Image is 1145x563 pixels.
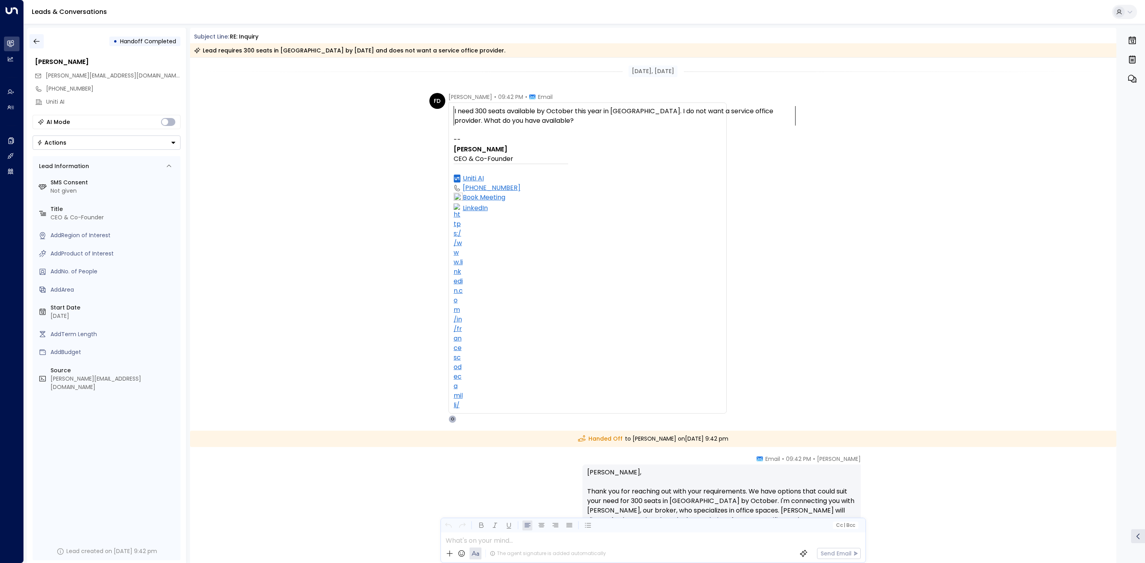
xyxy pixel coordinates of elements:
[50,304,177,312] label: Start Date
[454,193,520,203] a: Book Meeting
[50,187,177,195] div: Not given
[782,455,784,463] span: •
[120,37,176,45] span: Handoff Completed
[538,93,553,101] span: Email
[454,154,513,163] font: CEO & Co-Founder
[864,455,880,471] img: 78_headshot.jpg
[32,7,107,16] a: Leads & Conversations
[844,522,845,528] span: |
[454,106,795,126] td: I need 300 seats available by October this year in [GEOGRAPHIC_DATA]. I do not want a service off...
[194,46,505,54] div: Lead requires 300 seats in [GEOGRAPHIC_DATA] by [DATE] and does not want a service office provider.
[230,33,258,41] div: RE: inquiry
[813,455,815,463] span: •
[66,547,157,555] div: Lead created on [DATE] 9:42 pm
[194,33,229,41] span: Subject Line:
[50,213,177,222] div: CEO & Co-Founder
[50,205,177,213] label: Title
[525,93,527,101] span: •
[113,34,117,48] div: •
[833,522,858,529] button: Cc|Bcc
[50,267,177,276] div: AddNo. of People
[46,72,181,79] span: [PERSON_NAME][EMAIL_ADDRESS][DOMAIN_NAME]
[429,93,445,109] div: FD
[50,366,177,375] label: Source
[836,522,855,528] span: Cc Bcc
[454,174,520,183] a: Uniti AI
[457,520,467,530] button: Redo
[494,93,496,101] span: •
[33,135,180,150] div: Button group with a nested menu
[765,455,780,463] span: Email
[50,375,177,391] div: [PERSON_NAME][EMAIL_ADDRESS][DOMAIN_NAME]
[454,183,463,193] img: AIorK4wjJTAkac9_WtVDIdj926QnZjIgGcUCZG3r-bMCzdB8IdjjQnScE_UtDa0sKHHZdL1GX6xADI6syU-N
[629,66,677,77] div: [DATE], [DATE]
[46,72,180,80] span: francesco@getuniti.com
[454,203,520,410] a: LinkedIn
[47,118,70,126] div: AI Mode
[37,139,66,146] div: Actions
[50,231,177,240] div: AddRegion of Interest
[33,135,180,150] button: Actions
[50,286,177,294] div: AddArea
[498,93,523,101] span: 09:42 PM
[454,203,463,410] img: https://www.linkedin.com/in/francescodecamilli/
[490,550,606,557] div: The agent signature is added automatically
[448,415,456,423] div: O
[50,348,177,356] div: AddBudget
[36,162,89,170] div: Lead Information
[50,330,177,339] div: AddTerm Length
[817,455,861,463] span: [PERSON_NAME]
[578,435,623,443] span: Handed Off
[786,455,811,463] span: 09:42 PM
[454,135,461,145] span: --
[454,145,507,154] b: [PERSON_NAME]
[46,85,180,93] div: [PHONE_NUMBER]
[50,178,177,187] label: SMS Consent
[46,98,180,106] div: Uniti AI
[454,174,463,183] img: www.getuniti.com
[454,193,463,203] img: AIorK4yTBXyoKCHNsL1EASFkaJLq6VQLeQJuwQ2dA2ktaFyu7mxmuTxdV5b-NUitlaOEsg4s8rG_3T4AHTei
[448,93,492,101] span: [PERSON_NAME]
[190,431,1117,447] div: to [PERSON_NAME] on [DATE] 9:42 pm
[454,183,520,193] a: [PHONE_NUMBER]
[50,250,177,258] div: AddProduct of Interest
[50,312,177,320] div: [DATE]
[35,57,180,67] div: [PERSON_NAME]
[443,520,453,530] button: Undo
